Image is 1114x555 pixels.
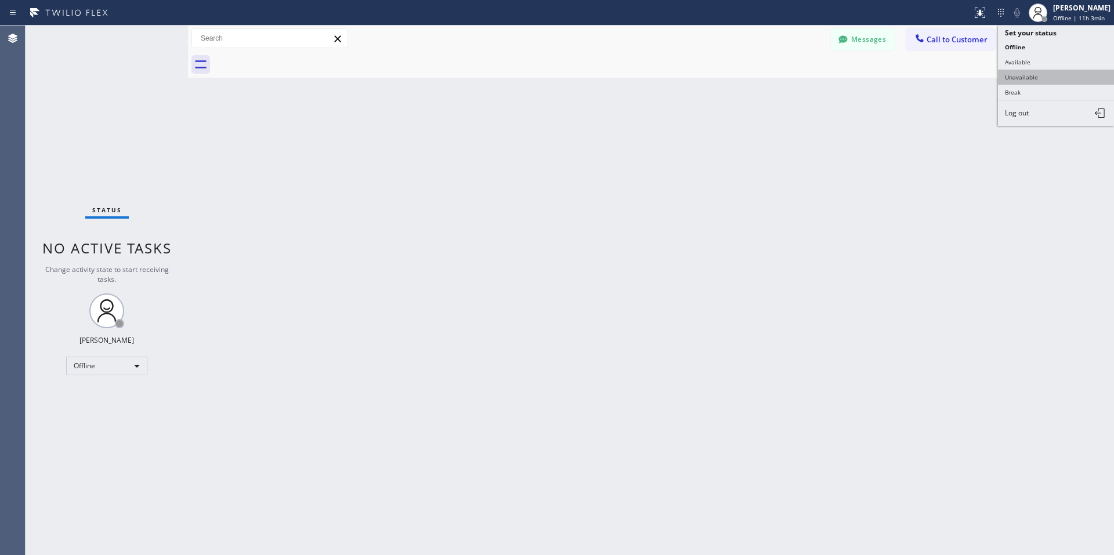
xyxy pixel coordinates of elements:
span: Offline | 11h 3min [1053,14,1105,22]
span: Call to Customer [927,34,988,45]
button: Call to Customer [906,28,995,50]
button: Mute [1009,5,1025,21]
div: [PERSON_NAME] [1053,3,1111,13]
button: Messages [831,28,895,50]
span: No active tasks [42,238,172,257]
span: Status [92,206,122,214]
input: Search [192,29,348,48]
div: Offline [66,357,147,375]
span: Change activity state to start receiving tasks. [45,264,169,284]
div: [PERSON_NAME] [79,335,134,345]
